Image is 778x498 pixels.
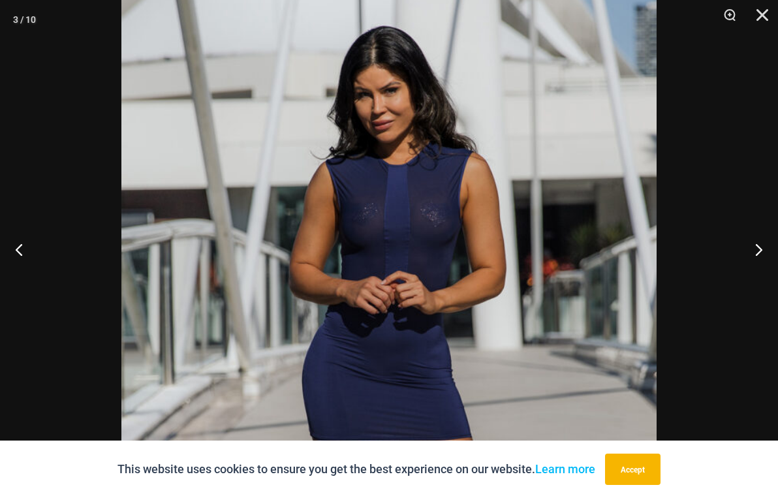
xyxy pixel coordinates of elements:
button: Accept [605,454,661,485]
p: This website uses cookies to ensure you get the best experience on our website. [117,459,595,479]
button: Next [729,217,778,282]
a: Learn more [535,462,595,476]
div: 3 / 10 [13,10,36,29]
